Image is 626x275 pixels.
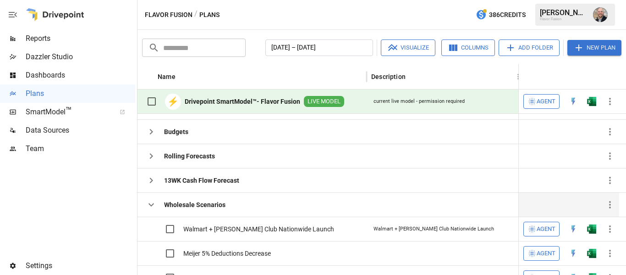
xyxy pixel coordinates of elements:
span: Team [26,143,135,154]
div: Open in Excel [587,224,596,234]
div: Open in Quick Edit [569,224,578,234]
div: [PERSON_NAME] [540,8,588,17]
button: Sort [176,70,189,83]
button: Sort [406,70,419,83]
img: quick-edit-flash.b8aec18c.svg [569,97,578,106]
img: Dustin Jacobson [593,7,608,22]
button: Add Folder [499,39,560,56]
div: Open in Quick Edit [569,97,578,106]
b: Drivepoint SmartModel™- Flavor Fusion [185,97,300,106]
span: Agent [537,96,555,107]
div: current live model - permission required [373,98,465,105]
div: Open in Quick Edit [569,249,578,258]
b: Budgets [164,127,188,136]
span: SmartModel [26,107,110,118]
div: Open in Excel [587,249,596,258]
button: Agent [523,246,560,261]
button: Flavor Fusion [145,9,192,21]
span: LIVE MODEL [304,97,344,106]
img: excel-icon.76473adf.svg [587,224,596,234]
span: Walmart + [PERSON_NAME] Club Nationwide Launch [183,224,334,234]
button: 386Credits [472,6,529,23]
div: Open in Excel [587,97,596,106]
span: ™ [66,105,72,117]
button: Dustin Jacobson [588,2,613,28]
span: 386 Credits [489,9,526,21]
div: ⚡ [165,94,181,110]
b: 13WK Cash Flow Forecast [164,176,239,185]
span: Data Sources [26,125,135,136]
span: Dashboards [26,70,135,81]
button: Columns [441,39,495,56]
span: Dazzler Studio [26,51,135,62]
img: excel-icon.76473adf.svg [587,97,596,106]
div: Description [371,73,406,80]
div: Walmart + [PERSON_NAME] Club Nationwide Launch [373,225,494,233]
span: Agent [537,224,555,235]
button: Sort [606,70,619,83]
div: Name [158,73,176,80]
button: New Plan [567,40,621,56]
button: Agent [523,94,560,109]
span: Meijer 5% Deductions Decrease [183,249,271,258]
button: Visualize [381,39,435,56]
div: / [194,9,198,21]
div: Flavor Fusion [540,17,588,21]
button: Agent [523,222,560,236]
img: quick-edit-flash.b8aec18c.svg [569,224,578,234]
span: Plans [26,88,135,99]
span: Agent [537,248,555,259]
b: Rolling Forecasts [164,152,215,161]
img: quick-edit-flash.b8aec18c.svg [569,249,578,258]
button: [DATE] – [DATE] [265,39,373,56]
button: Description column menu [512,70,525,83]
span: Settings [26,260,135,271]
img: excel-icon.76473adf.svg [587,249,596,258]
span: Reports [26,33,135,44]
b: Wholesale Scenarios [164,200,225,209]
